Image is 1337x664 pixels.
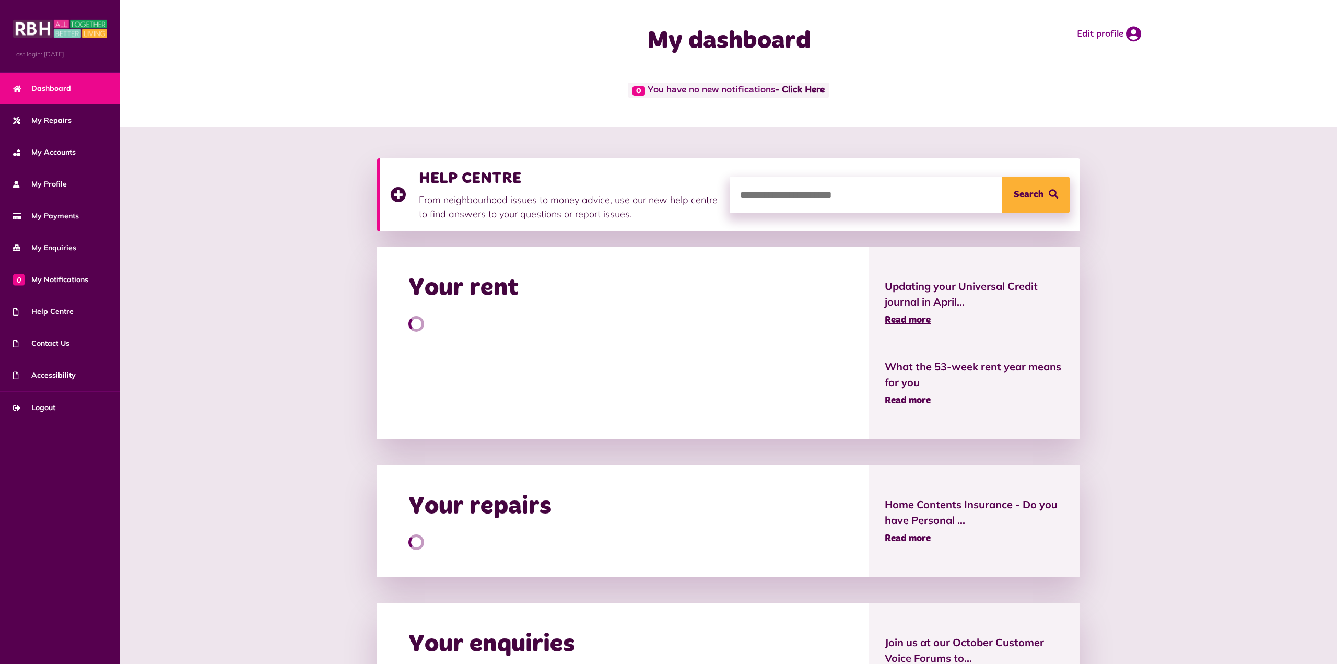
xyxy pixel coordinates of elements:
a: What the 53-week rent year means for you Read more [885,359,1064,408]
span: Home Contents Insurance - Do you have Personal ... [885,497,1064,528]
span: My Enquiries [13,242,76,253]
span: Read more [885,396,931,405]
span: Accessibility [13,370,76,381]
h1: My dashboard [520,26,937,56]
span: Read more [885,316,931,325]
span: What the 53-week rent year means for you [885,359,1064,390]
span: Contact Us [13,338,69,349]
span: My Accounts [13,147,76,158]
a: - Click Here [775,86,825,95]
span: My Notifications [13,274,88,285]
span: Search [1014,177,1043,213]
a: Updating your Universal Credit journal in April... Read more [885,278,1064,328]
span: Last login: [DATE] [13,50,107,59]
span: 0 [13,274,25,285]
h2: Your rent [408,273,519,304]
a: Home Contents Insurance - Do you have Personal ... Read more [885,497,1064,546]
a: Edit profile [1077,26,1141,42]
span: My Profile [13,179,67,190]
h2: Your repairs [408,492,552,522]
span: 0 [632,86,645,96]
button: Search [1002,177,1070,213]
span: Read more [885,534,931,543]
span: Help Centre [13,306,74,317]
span: My Payments [13,211,79,222]
span: Logout [13,402,55,413]
img: MyRBH [13,18,107,39]
span: You have no new notifications [628,83,829,98]
span: Dashboard [13,83,71,94]
span: Updating your Universal Credit journal in April... [885,278,1064,310]
p: From neighbourhood issues to money advice, use our new help centre to find answers to your questi... [419,193,720,221]
h2: Your enquiries [408,630,575,660]
h3: HELP CENTRE [419,169,720,188]
span: My Repairs [13,115,72,126]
